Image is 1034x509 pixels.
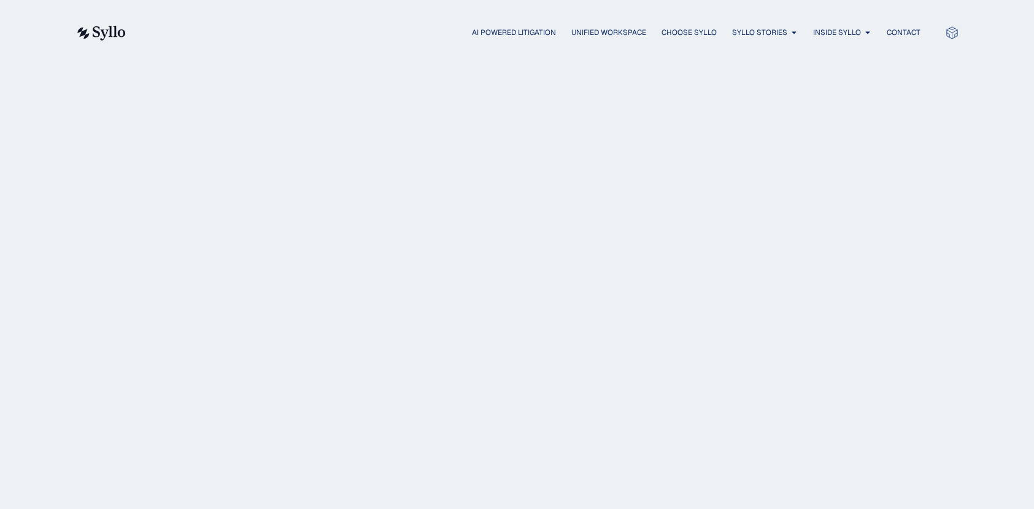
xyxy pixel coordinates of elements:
nav: Menu [150,27,920,39]
a: Choose Syllo [662,27,717,38]
a: AI Powered Litigation [472,27,556,38]
div: Menu Toggle [150,27,920,39]
a: Unified Workspace [571,27,646,38]
a: Syllo Stories [732,27,787,38]
a: Contact [887,27,920,38]
a: Inside Syllo [813,27,861,38]
img: syllo [75,26,126,40]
